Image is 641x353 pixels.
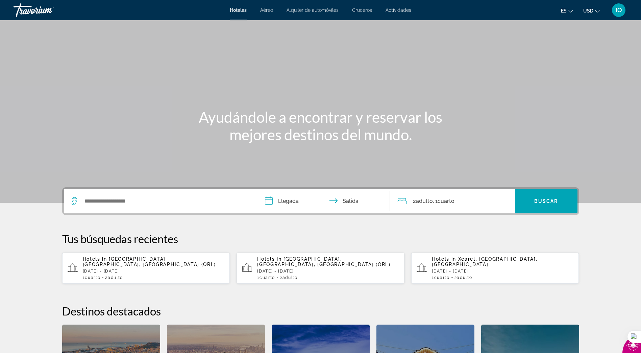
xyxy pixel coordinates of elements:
button: User Menu [610,3,627,17]
span: Buscar [534,198,558,204]
span: Cuarto [434,275,450,280]
span: , 1 [433,196,454,206]
a: Travorium [14,1,81,19]
span: Cuarto [260,275,275,280]
span: 2 [280,275,298,280]
span: Hotels in [257,256,281,262]
span: Adulto [108,275,123,280]
span: es [561,8,567,14]
button: Hotels in [GEOGRAPHIC_DATA], [GEOGRAPHIC_DATA], [GEOGRAPHIC_DATA] (ORL)[DATE] - [DATE]1Cuarto2Adulto [237,252,404,284]
span: Adulto [282,275,298,280]
span: Cuarto [438,198,454,204]
span: 2 [413,196,433,206]
span: Adulto [416,198,433,204]
button: Check in and out dates [258,189,390,213]
span: Hotels in [432,256,456,262]
p: [DATE] - [DATE] [257,269,399,274]
span: 1 [83,275,101,280]
p: Tus búsquedas recientes [62,232,579,245]
span: 2 [105,275,123,280]
a: Cruceros [352,7,372,13]
h2: Destinos destacados [62,304,579,318]
a: Alquiler de automóviles [287,7,339,13]
p: [DATE] - [DATE] [83,269,225,274]
span: [GEOGRAPHIC_DATA], [GEOGRAPHIC_DATA], [GEOGRAPHIC_DATA] (ORL) [83,256,216,267]
button: Hotels in [GEOGRAPHIC_DATA], [GEOGRAPHIC_DATA], [GEOGRAPHIC_DATA] (ORL)[DATE] - [DATE]1Cuarto2Adulto [62,252,230,284]
button: Change language [561,6,573,16]
a: Hoteles [230,7,247,13]
span: 2 [454,275,472,280]
span: Xcaret, [GEOGRAPHIC_DATA], [GEOGRAPHIC_DATA] [432,256,538,267]
button: Hotels in Xcaret, [GEOGRAPHIC_DATA], [GEOGRAPHIC_DATA][DATE] - [DATE]1Cuarto2Adulto [411,252,579,284]
a: Aéreo [260,7,273,13]
button: Buscar [515,189,577,213]
a: Actividades [386,7,411,13]
span: 1 [257,275,275,280]
span: Cuarto [85,275,100,280]
span: IO [616,7,622,14]
p: [DATE] - [DATE] [432,269,574,274]
div: Search widget [64,189,577,213]
span: 1 [432,275,450,280]
span: Adulto [457,275,472,280]
button: Travelers: 2 adults, 0 children [390,189,515,213]
span: USD [583,8,593,14]
button: Change currency [583,6,600,16]
span: [GEOGRAPHIC_DATA], [GEOGRAPHIC_DATA], [GEOGRAPHIC_DATA] (ORL) [257,256,391,267]
span: Hotels in [83,256,107,262]
h1: Ayudándole a encontrar y reservar los mejores destinos del mundo. [194,108,447,143]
